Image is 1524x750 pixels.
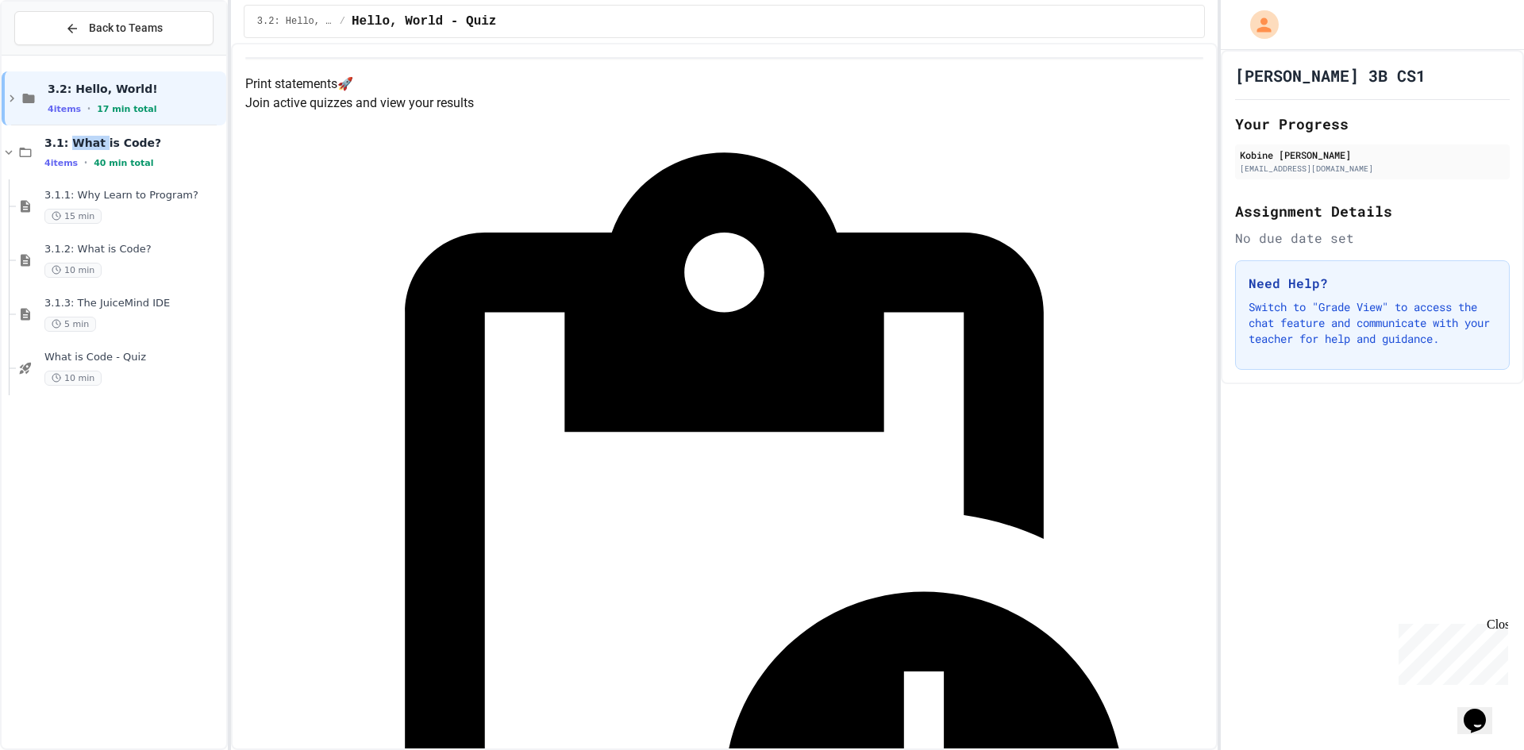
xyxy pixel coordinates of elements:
span: 3.1.2: What is Code? [44,243,223,256]
span: 10 min [44,371,102,386]
span: 3.1.1: Why Learn to Program? [44,189,223,202]
div: [EMAIL_ADDRESS][DOMAIN_NAME] [1240,163,1505,175]
div: Kobine [PERSON_NAME] [1240,148,1505,162]
span: 3.1: What is Code? [44,136,223,150]
span: 15 min [44,209,102,224]
button: Back to Teams [14,11,214,45]
div: My Account [1233,6,1283,43]
div: Chat with us now!Close [6,6,110,101]
span: 5 min [44,317,96,332]
span: • [87,102,90,115]
h3: Need Help? [1249,274,1496,293]
span: 4 items [48,104,81,114]
span: 3.1.3: The JuiceMind IDE [44,297,223,310]
span: 4 items [44,158,78,168]
iframe: chat widget [1392,617,1508,685]
p: Join active quizzes and view your results [245,94,1203,113]
span: • [84,156,87,169]
iframe: chat widget [1457,687,1508,734]
span: 3.2: Hello, World! [257,15,333,28]
h2: Your Progress [1235,113,1510,135]
h2: Assignment Details [1235,200,1510,222]
div: No due date set [1235,229,1510,248]
h1: [PERSON_NAME] 3B CS1 [1235,64,1426,87]
span: / [340,15,345,28]
span: Back to Teams [89,20,163,37]
p: Switch to "Grade View" to access the chat feature and communicate with your teacher for help and ... [1249,299,1496,347]
span: Hello, World - Quiz [352,12,496,31]
span: 40 min total [94,158,153,168]
h4: Print statements 🚀 [245,75,1203,94]
span: 17 min total [97,104,156,114]
span: 10 min [44,263,102,278]
span: What is Code - Quiz [44,351,223,364]
span: 3.2: Hello, World! [48,82,223,96]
